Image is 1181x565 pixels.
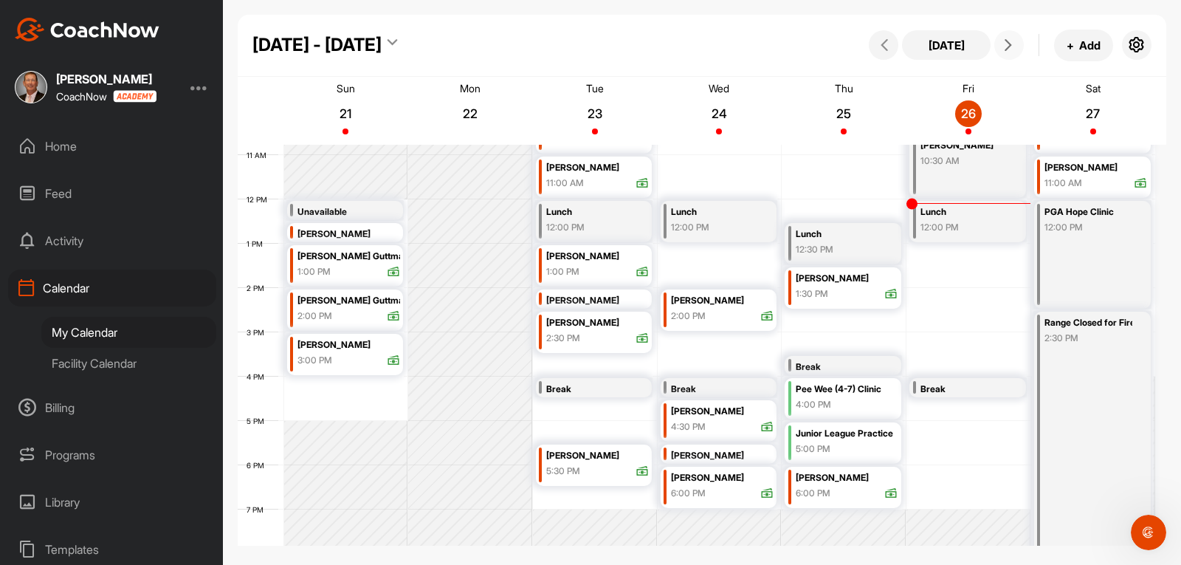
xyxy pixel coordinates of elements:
[56,90,156,103] div: CoachNow
[332,106,359,121] p: 21
[796,487,830,500] div: 6:00 PM
[297,226,400,243] div: [PERSON_NAME]
[34,466,64,476] span: Home
[238,195,282,204] div: 12 PM
[920,154,1008,168] div: 10:30 AM
[546,315,649,332] div: [PERSON_NAME]
[546,160,649,177] div: [PERSON_NAME]
[796,243,884,256] div: 12:30 PM
[671,470,774,487] div: [PERSON_NAME]
[52,176,138,191] div: [PERSON_NAME]
[141,176,182,191] div: • [DATE]
[671,487,706,500] div: 6:00 PM
[796,287,828,301] div: 1:30 PM
[546,248,649,265] div: [PERSON_NAME]
[796,381,898,398] div: Pee Wee (4-7) Clinic
[8,175,216,212] div: Feed
[671,381,759,398] div: Break
[920,137,1008,154] div: [PERSON_NAME]
[457,106,483,121] p: 22
[532,77,657,145] a: September 23, 2025
[297,204,385,221] div: Unavailable
[796,398,898,411] div: 4:00 PM
[830,106,857,121] p: 25
[955,106,982,121] p: 26
[586,82,604,95] p: Tue
[17,325,47,355] img: Profile image for Spencer
[920,204,1008,221] div: Lunch
[119,466,176,476] span: Messages
[238,151,281,160] div: 11 AM
[1131,515,1166,550] iframe: Intercom live chat
[109,7,189,32] h1: Messages
[141,121,182,137] div: • [DATE]
[1080,106,1106,121] p: 27
[52,285,138,301] div: [PERSON_NAME]
[141,340,182,355] div: • [DATE]
[238,328,279,337] div: 3 PM
[782,77,906,145] a: September 25, 2025
[902,30,991,60] button: [DATE]
[1044,315,1132,332] div: Range Closed for Fireworks
[546,448,649,465] div: [PERSON_NAME]
[259,6,286,32] div: Close
[238,284,279,292] div: 2 PM
[197,429,295,488] button: Help
[835,82,853,95] p: Thu
[297,265,331,278] div: 1:00 PM
[41,348,216,379] div: Facility Calendar
[657,77,782,145] a: September 24, 2025
[671,448,774,465] div: [PERSON_NAME]
[671,420,706,434] div: 4:30 PM
[546,204,634,221] div: Lunch
[460,82,481,95] p: Mon
[1067,38,1074,53] span: +
[1044,177,1082,190] div: 11:00 AM
[234,466,258,476] span: Help
[238,461,279,470] div: 6 PM
[1044,204,1132,221] div: PGA Hope Clinic
[52,230,138,246] div: [PERSON_NAME]
[920,381,1008,398] div: Break
[582,106,608,121] p: 23
[17,52,47,81] img: Profile image for Alex
[17,380,47,409] img: Profile image for Spencer
[141,285,182,301] div: • [DATE]
[52,394,138,410] div: [PERSON_NAME]
[238,417,279,425] div: 5 PM
[546,332,580,345] div: 2:30 PM
[796,270,898,287] div: [PERSON_NAME]
[546,465,580,478] div: 5:30 PM
[920,221,1008,234] div: 12:00 PM
[796,226,884,243] div: Lunch
[297,248,400,265] div: [PERSON_NAME] Guttman1
[8,436,216,473] div: Programs
[1044,332,1132,345] div: 2:30 PM
[17,106,47,136] img: Profile image for Spencer
[546,292,649,309] div: [PERSON_NAME]
[98,429,196,488] button: Messages
[297,292,400,309] div: [PERSON_NAME] Guttman1
[709,82,729,95] p: Wed
[796,425,898,442] div: Junior League Practice
[963,82,974,95] p: Fri
[252,32,382,58] div: [DATE] - [DATE]
[546,265,579,278] div: 1:00 PM
[15,18,159,41] img: CoachNow
[671,292,774,309] div: [PERSON_NAME]
[546,381,634,398] div: Break
[238,505,278,514] div: 7 PM
[546,177,584,190] div: 11:00 AM
[796,470,898,487] div: [PERSON_NAME]
[1044,221,1132,234] div: 12:00 PM
[8,270,216,307] div: Calendar
[297,309,332,323] div: 2:00 PM
[238,372,279,381] div: 4 PM
[113,90,156,103] img: CoachNow acadmey
[706,106,732,121] p: 24
[8,389,216,426] div: Billing
[796,442,898,456] div: 5:00 PM
[141,66,189,82] div: • 17h ago
[141,230,182,246] div: • [DATE]
[906,77,1031,145] a: September 26, 2025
